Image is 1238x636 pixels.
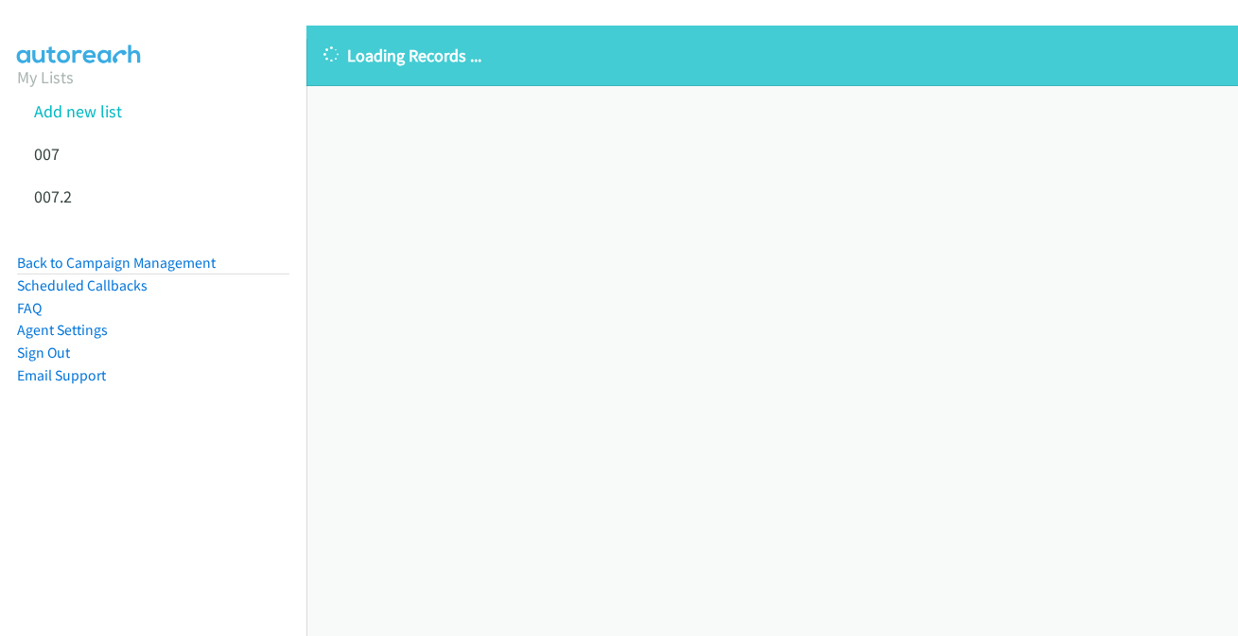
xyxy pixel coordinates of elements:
[17,276,148,294] a: Scheduled Callbacks
[17,366,106,384] a: Email Support
[17,299,42,317] a: FAQ
[34,185,72,207] a: 007.2
[17,254,216,272] a: Back to Campaign Management
[17,344,70,362] a: Sign Out
[34,100,122,122] a: Add new list
[17,321,108,339] a: Agent Settings
[323,43,1221,68] p: Loading Records ...
[34,143,60,165] a: 007
[17,66,74,88] a: My Lists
